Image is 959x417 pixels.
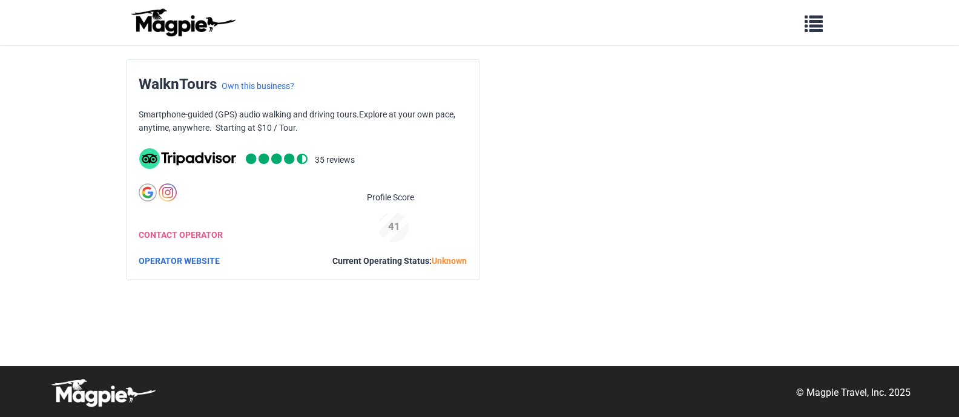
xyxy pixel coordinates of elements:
img: tripadvisor_background-ebb97188f8c6c657a79ad20e0caa6051.svg [139,148,236,169]
a: OPERATOR WEBSITE [139,256,220,266]
img: logo-ab69f6fb50320c5b225c76a69d11143b.png [128,8,237,37]
span: WalknTours [139,75,217,93]
span: Unknown [432,256,467,266]
span: Profile Score [367,191,414,204]
p: Smartphone-guided (GPS) audio walking and driving tours.Explore at your own pace, anytime, anywhe... [139,108,467,135]
div: Current Operating Status: [332,254,467,268]
img: instagram-round-01-d873700d03cfe9216e9fb2676c2aa726.svg [159,183,177,202]
img: logo-white-d94fa1abed81b67a048b3d0f0ab5b955.png [48,378,157,407]
li: 35 reviews [315,153,355,169]
div: 41 [374,218,415,235]
a: Own this business? [222,81,294,91]
img: google-round-01-4c7ae292eccd65b64cc32667544fd5c1.svg [139,183,157,202]
a: CONTACT OPERATOR [139,230,223,240]
p: © Magpie Travel, Inc. 2025 [796,385,911,401]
